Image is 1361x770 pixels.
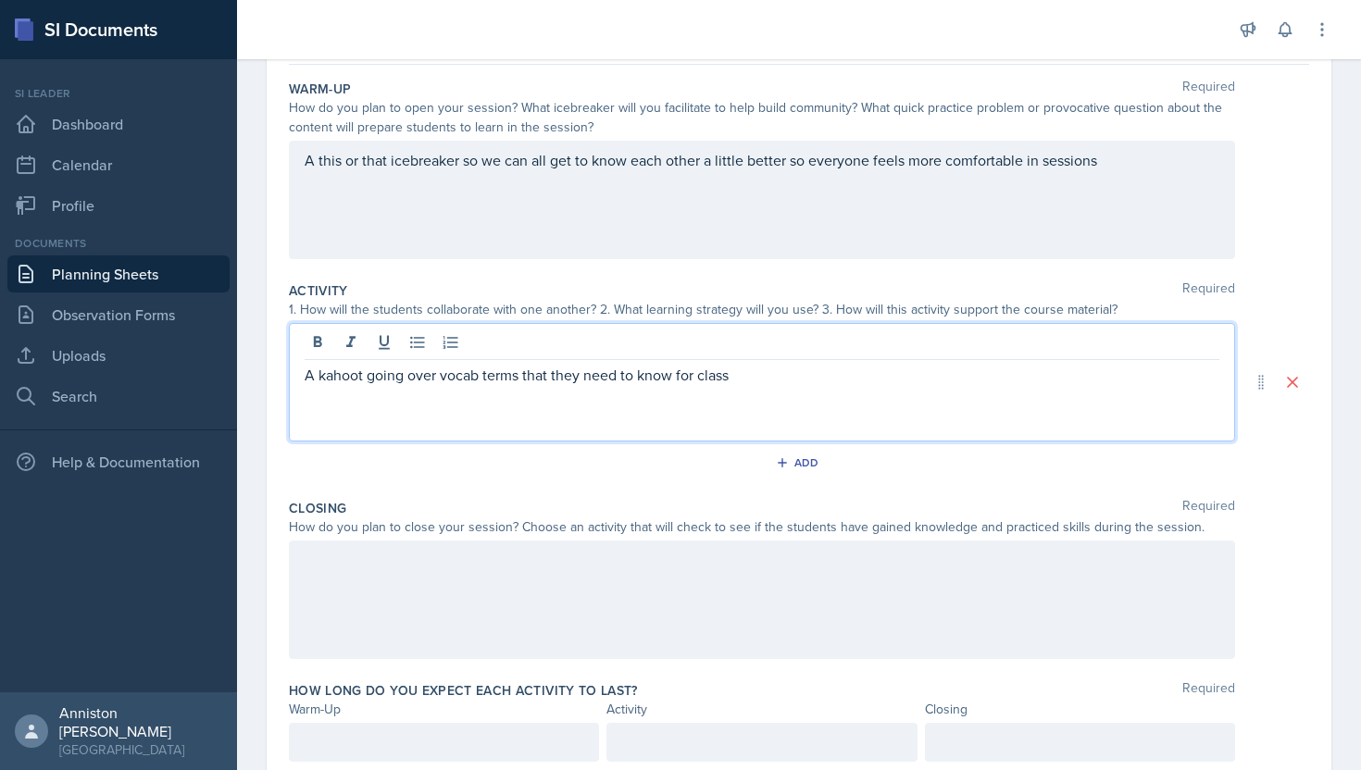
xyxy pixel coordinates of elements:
[289,499,346,517] label: Closing
[289,80,351,98] label: Warm-Up
[59,740,222,759] div: [GEOGRAPHIC_DATA]
[1182,80,1235,98] span: Required
[7,187,230,224] a: Profile
[7,235,230,252] div: Documents
[305,364,1219,386] p: A kahoot going over vocab terms that they need to know for class
[289,300,1235,319] div: 1. How will the students collaborate with one another? 2. What learning strategy will you use? 3....
[7,378,230,415] a: Search
[305,149,1219,171] p: A this or that icebreaker so we can all get to know each other a little better so everyone feels ...
[7,146,230,183] a: Calendar
[59,703,222,740] div: Anniston [PERSON_NAME]
[780,455,819,470] div: Add
[606,700,917,719] div: Activity
[769,449,830,477] button: Add
[1182,281,1235,300] span: Required
[925,700,1235,719] div: Closing
[7,296,230,333] a: Observation Forms
[289,281,348,300] label: Activity
[7,85,230,102] div: Si leader
[289,98,1235,137] div: How do you plan to open your session? What icebreaker will you facilitate to help build community...
[7,255,230,292] a: Planning Sheets
[7,106,230,143] a: Dashboard
[289,681,638,700] label: How long do you expect each activity to last?
[289,517,1235,537] div: How do you plan to close your session? Choose an activity that will check to see if the students ...
[289,700,599,719] div: Warm-Up
[7,337,230,374] a: Uploads
[1182,681,1235,700] span: Required
[7,443,230,480] div: Help & Documentation
[1182,499,1235,517] span: Required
